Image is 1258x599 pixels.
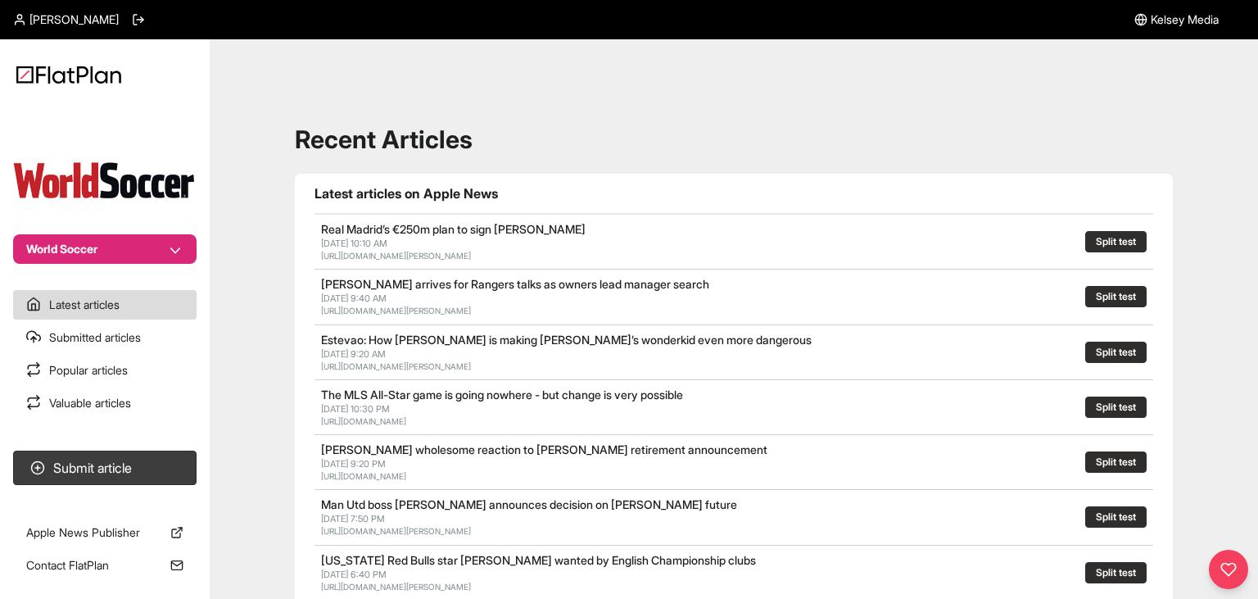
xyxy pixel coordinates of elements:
[1085,231,1147,252] button: Split test
[321,251,471,261] a: [URL][DOMAIN_NAME][PERSON_NAME]
[1085,506,1147,528] button: Split test
[29,11,119,28] span: [PERSON_NAME]
[1085,286,1147,307] button: Split test
[321,569,387,580] span: [DATE] 6:40 PM
[321,582,471,592] a: [URL][DOMAIN_NAME][PERSON_NAME]
[321,442,767,456] a: [PERSON_NAME] wholesome reaction to [PERSON_NAME] retirement announcement
[13,451,197,485] button: Submit article
[13,518,197,547] a: Apple News Publisher
[321,403,390,415] span: [DATE] 10:30 PM
[1085,342,1147,363] button: Split test
[321,526,471,536] a: [URL][DOMAIN_NAME][PERSON_NAME]
[321,238,387,249] span: [DATE] 10:10 AM
[13,323,197,352] a: Submitted articles
[321,306,471,315] a: [URL][DOMAIN_NAME][PERSON_NAME]
[321,222,586,236] a: Real Madrid’s €250m plan to sign [PERSON_NAME]
[1085,562,1147,583] button: Split test
[16,66,121,84] img: Logo
[13,551,197,580] a: Contact FlatPlan
[321,293,387,304] span: [DATE] 9:40 AM
[321,458,386,470] span: [DATE] 9:20 PM
[321,471,406,481] a: [URL][DOMAIN_NAME]
[321,497,737,511] a: Man Utd boss [PERSON_NAME] announces decision on [PERSON_NAME] future
[321,361,471,371] a: [URL][DOMAIN_NAME][PERSON_NAME]
[321,277,709,291] a: [PERSON_NAME] arrives for Rangers talks as owners lead manager search
[295,125,1173,154] h1: Recent Articles
[1085,452,1147,473] button: Split test
[321,553,756,567] a: [US_STATE] Red Bulls star [PERSON_NAME] wanted by English Championship clubs
[1085,397,1147,418] button: Split test
[321,416,406,426] a: [URL][DOMAIN_NAME]
[13,234,197,264] button: World Soccer
[321,513,385,524] span: [DATE] 7:50 PM
[13,356,197,385] a: Popular articles
[314,184,1153,203] h1: Latest articles on Apple News
[13,160,197,202] img: Publication Logo
[321,388,683,402] a: The MLS All-Star game is going nowhere - but change is very possible
[13,11,119,28] a: [PERSON_NAME]
[321,333,812,347] a: Estevao: How [PERSON_NAME] is making [PERSON_NAME]’s wonderkid even more dangerous
[13,388,197,418] a: Valuable articles
[13,290,197,320] a: Latest articles
[321,348,386,360] span: [DATE] 9:20 AM
[1151,11,1219,28] span: Kelsey Media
